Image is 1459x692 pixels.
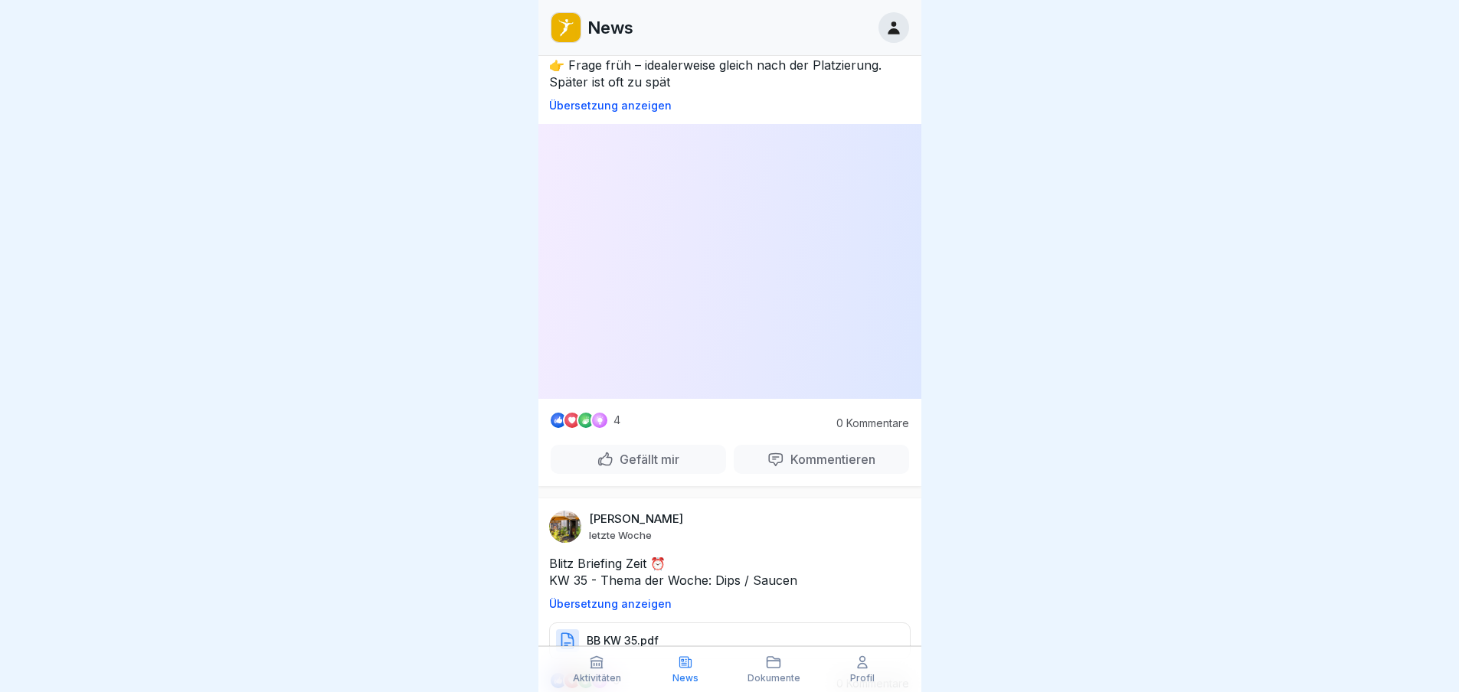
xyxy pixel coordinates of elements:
p: letzte Woche [589,529,652,541]
p: 0 Kommentare [825,417,909,429]
p: 4 [613,414,620,426]
p: Blitz Briefing Zeit ⏰ KW 35 - Thema der Woche: Dips / Saucen [549,555,911,589]
p: Profil [850,673,875,684]
p: Kommentieren [784,452,875,467]
a: BB KW 35.pdf [549,640,911,655]
p: Gefällt mir [613,452,679,467]
p: BB KW 35.pdf [587,633,659,648]
p: Übersetzung anzeigen [549,598,911,610]
p: News [587,18,633,38]
p: Dokumente [747,673,800,684]
p: News [672,673,698,684]
img: oo2rwhh5g6mqyfqxhtbddxvd.png [551,13,581,42]
p: [PERSON_NAME] [589,512,683,526]
p: Aktivitäten [573,673,621,684]
p: Übersetzung anzeigen [549,100,911,112]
